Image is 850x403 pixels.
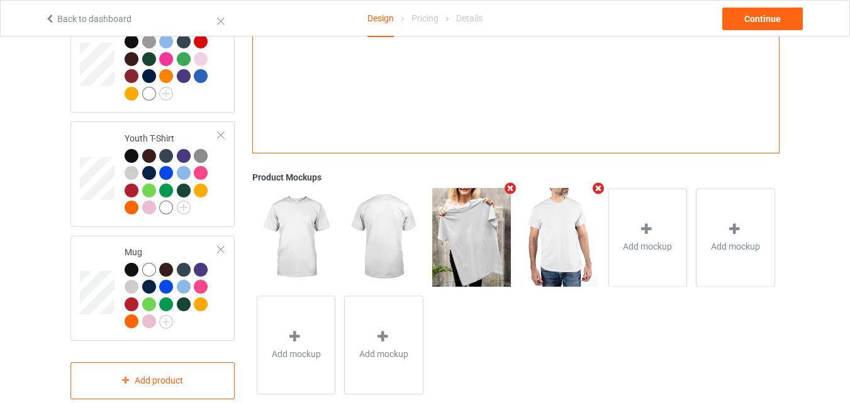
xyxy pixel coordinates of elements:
[70,8,235,113] div: Crewneck Sweatshirt
[159,315,173,329] img: svg+xml;base64,PD94bWwgdmVyc2lvbj0iMS4wIiBlbmNvZGluZz0iVVRGLTgiPz4KPHN2ZyB3aWR0aD0iMjJweCIgaGVpZ2...
[503,182,518,195] i: Remove mockup
[608,188,688,287] div: Add mockup
[257,295,336,394] div: Add mockup
[344,295,423,394] div: Add mockup
[125,18,218,99] div: Crewneck Sweatshirt
[194,149,208,163] img: heather_texture.png
[70,362,235,399] div: Add product
[367,1,394,37] div: Design
[456,1,483,36] div: Details
[711,240,760,253] span: Add mockup
[722,8,803,30] div: Continue
[272,348,321,360] span: Add mockup
[432,188,511,286] img: regular.jpg
[159,87,173,101] img: svg+xml;base64,PD94bWwgdmVyc2lvbj0iMS4wIiBlbmNvZGluZz0iVVRGLTgiPz4KPHN2ZyB3aWR0aD0iMjJweCIgaGVpZ2...
[70,121,235,226] div: Youth T-Shirt
[590,182,606,195] i: Remove mockup
[70,236,235,341] div: Mug
[257,188,335,286] img: regular.jpg
[696,188,775,287] div: Add mockup
[125,246,218,328] div: Mug
[252,171,780,184] div: Product Mockups
[45,14,131,24] a: Back to dashboard
[623,240,672,253] span: Add mockup
[520,188,599,286] img: regular.jpg
[411,1,439,36] div: Pricing
[344,188,423,286] img: regular.jpg
[177,201,191,214] img: svg+xml;base64,PD94bWwgdmVyc2lvbj0iMS4wIiBlbmNvZGluZz0iVVRGLTgiPz4KPHN2ZyB3aWR0aD0iMjJweCIgaGVpZ2...
[359,348,408,360] span: Add mockup
[125,132,218,214] div: Youth T-Shirt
